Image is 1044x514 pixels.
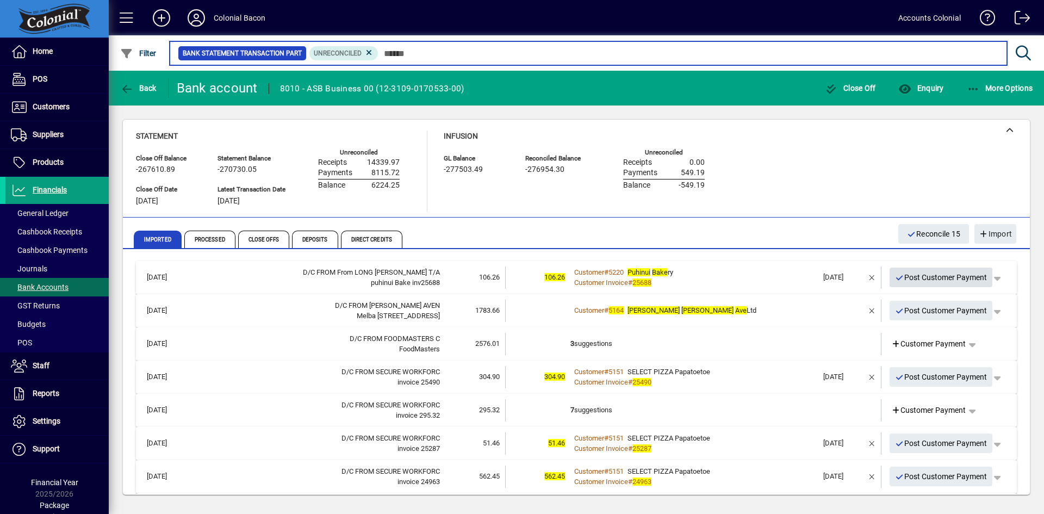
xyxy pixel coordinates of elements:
em: 25287 [632,444,651,453]
em: 5164 [608,306,624,314]
div: [DATE] [823,371,863,382]
mat-chip: Reconciliation Status: Unreconciled [309,46,378,60]
a: Customers [5,94,109,121]
div: D/C FROM From LONG KOUCH T/A [192,267,440,278]
mat-expansion-panel-header: [DATE]D/C FROM SECURE WORKFORCinvoice 2528751.4651.46Customer#5151SELECT PIZZA PapatoetoeCustomer... [136,427,1017,460]
button: Post Customer Payment [890,434,993,453]
span: 2576.01 [475,339,500,348]
div: invoice 25287 [192,443,440,454]
div: [DATE] [823,438,863,449]
mat-expansion-panel-header: [DATE]D/C FROM SECURE WORKFORCinvoice 24963562.45562.45Customer#5151SELECT PIZZA PapatoetoeCustom... [136,460,1017,493]
span: POS [33,75,47,83]
a: Customer Invoice#25688 [570,277,655,288]
em: 24963 [632,478,651,486]
span: # [604,434,608,442]
span: 562.45 [544,472,565,480]
a: Customer Invoice#25287 [570,443,655,454]
td: [DATE] [141,300,192,322]
button: Reconcile 15 [898,224,970,244]
a: Cashbook Payments [5,241,109,259]
span: Budgets [11,320,46,329]
a: Cashbook Receipts [5,222,109,241]
span: Back [120,84,157,92]
span: Products [33,158,64,166]
span: Receipts [318,158,347,167]
span: 549.19 [681,169,705,177]
td: suggestions [570,333,818,355]
a: POS [5,333,109,352]
td: [DATE] [141,466,192,488]
button: Remove [863,368,881,386]
button: More Options [964,78,1036,98]
mat-expansion-panel-header: [DATE]D/C FROM SECURE WORKFORCinvoice 25490304.90304.90Customer#5151SELECT PIZZA PapatoetoeCustom... [136,361,1017,394]
span: Customer Invoice [574,278,628,287]
a: Reports [5,380,109,407]
span: Customer Invoice [574,478,628,486]
span: 295.32 [479,406,500,414]
span: 5220 [608,268,624,276]
span: 51.46 [548,439,565,447]
span: Reports [33,389,59,398]
mat-expansion-panel-header: [DATE]D/C FROM From LONG [PERSON_NAME] T/Apuhinui Bake inv25688106.26106.26Customer#5220Puhinui B... [136,261,1017,294]
span: 6224.25 [371,181,400,190]
span: 0.00 [689,158,705,167]
em: 25688 [632,278,651,287]
button: Remove [863,468,881,485]
div: invoice 25490 [192,377,440,388]
td: suggestions [570,399,818,422]
div: D/C FROM SECURE WORKFORC [192,433,440,444]
span: 106.26 [479,273,500,281]
div: [DATE] [823,471,863,482]
span: # [604,368,608,376]
span: Customer [574,268,604,276]
span: -549.19 [679,181,705,190]
span: # [604,467,608,475]
button: Back [117,78,159,98]
div: [DATE] [823,272,863,283]
span: Filter [120,49,157,58]
span: Customer [574,306,604,314]
span: Customers [33,102,70,111]
td: [DATE] [141,333,192,355]
div: D/C FROM SECURE WORKFORC [192,367,440,377]
span: 5151 [608,467,624,475]
a: Products [5,149,109,176]
span: # [604,268,608,276]
div: invoice 24963 [192,476,440,487]
a: Customer Payment [887,400,971,420]
span: More Options [967,84,1033,92]
a: Suppliers [5,121,109,148]
span: Suppliers [33,130,64,139]
mat-expansion-panel-header: [DATE]D/C FROM SECURE WORKFORCinvoice 295.32295.327suggestionsCustomer Payment [136,394,1017,427]
app-page-header-button: Back [109,78,169,98]
a: Customer#5220 [570,267,627,278]
div: D/C FROM SECURE WORKFORC [192,400,440,411]
a: Customer#5151 [570,432,627,444]
span: Receipts [623,158,652,167]
div: 8010 - ASB Business 00 (12-3109-0170533-00) [280,80,464,97]
span: [DATE] [217,197,240,206]
span: Processed [184,231,235,248]
a: Bank Accounts [5,278,109,296]
span: Staff [33,361,49,370]
a: General Ledger [5,204,109,222]
button: Post Customer Payment [890,301,993,320]
span: Latest Transaction Date [217,186,285,193]
span: 8115.72 [371,169,400,177]
button: Post Customer Payment [890,467,993,486]
button: Post Customer Payment [890,367,993,387]
span: # [604,306,608,314]
span: 51.46 [483,439,500,447]
span: Customer [574,368,604,376]
div: FoodMasters [192,344,440,355]
div: Melba Lunn Ave 5164 [192,311,440,321]
em: Bake [652,268,668,276]
a: Journals [5,259,109,278]
span: Post Customer Payment [895,302,987,320]
div: D/C FROM FOODMASTERS C [192,333,440,344]
a: Customer#5151 [570,466,627,477]
label: Unreconciled [645,149,683,156]
span: Statement Balance [217,155,285,162]
td: [DATE] [141,399,192,422]
span: [DATE] [136,197,158,206]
